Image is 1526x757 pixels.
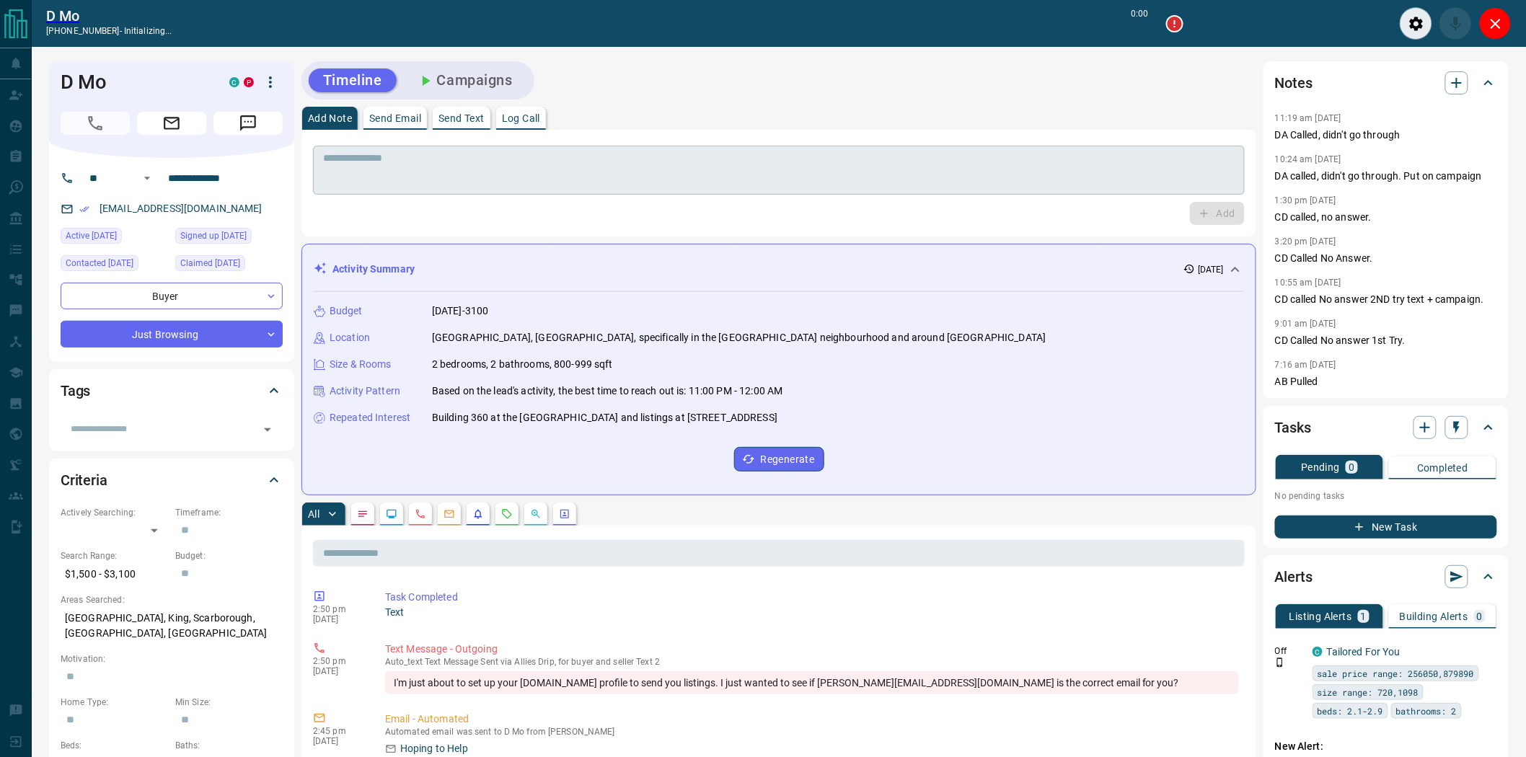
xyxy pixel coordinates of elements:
[175,696,283,709] p: Min Size:
[175,549,283,562] p: Budget:
[385,590,1239,605] p: Task Completed
[61,283,283,309] div: Buyer
[137,112,206,135] span: Email
[1275,410,1497,445] div: Tasks
[734,447,824,472] button: Regenerate
[1477,611,1483,621] p: 0
[66,229,117,243] span: Active [DATE]
[175,739,283,752] p: Baths:
[1275,128,1497,143] p: DA Called, didn't go through
[1198,263,1224,276] p: [DATE]
[1275,154,1341,164] p: 10:24 am [DATE]
[501,508,513,520] svg: Requests
[61,606,283,645] p: [GEOGRAPHIC_DATA], King, Scarborough, [GEOGRAPHIC_DATA], [GEOGRAPHIC_DATA]
[1400,7,1432,40] div: Audio Settings
[180,256,240,270] span: Claimed [DATE]
[1318,704,1383,718] span: beds: 2.1-2.9
[1275,739,1497,754] p: New Alert:
[1400,611,1468,621] p: Building Alerts
[1275,565,1313,588] h2: Alerts
[61,696,168,709] p: Home Type:
[432,357,613,372] p: 2 bedrooms, 2 bathrooms, 800-999 sqft
[1361,611,1367,621] p: 1
[313,614,363,624] p: [DATE]
[1275,278,1341,288] p: 10:55 am [DATE]
[369,113,421,123] p: Send Email
[175,228,283,248] div: Thu Jan 02 2025
[1275,360,1336,370] p: 7:16 am [DATE]
[385,657,1239,667] p: Text Message Sent via Allies Drip, for buyer and seller Text 2
[1275,485,1497,507] p: No pending tasks
[46,7,172,25] a: D Mo
[61,463,283,497] div: Criteria
[386,508,397,520] svg: Lead Browsing Activity
[309,68,397,92] button: Timeline
[357,508,369,520] svg: Notes
[61,469,107,492] h2: Criteria
[530,508,542,520] svg: Opportunities
[175,506,283,519] p: Timeframe:
[385,657,423,667] span: auto_text
[400,741,468,756] p: Hoping to Help
[438,113,485,123] p: Send Text
[313,656,363,666] p: 2:50 pm
[385,605,1239,620] p: Text
[1275,658,1285,668] svg: Push Notification Only
[1275,210,1497,225] p: CD called, no answer.
[385,642,1239,657] p: Text Message - Outgoing
[1275,645,1304,658] p: Off
[1275,251,1497,266] p: CD Called No Answer.
[472,508,484,520] svg: Listing Alerts
[1318,666,1474,681] span: sale price range: 256050,879890
[61,593,283,606] p: Areas Searched:
[61,549,168,562] p: Search Range:
[66,256,133,270] span: Contacted [DATE]
[502,113,540,123] p: Log Call
[385,727,1239,737] p: Automated email was sent to D Mo from [PERSON_NAME]
[180,229,247,243] span: Signed up [DATE]
[1275,559,1497,594] div: Alerts
[213,112,283,135] span: Message
[61,379,90,402] h2: Tags
[385,671,1239,694] div: I'm just about to set up your [DOMAIN_NAME] profile to send you listings. I just wanted to see if...
[330,304,363,319] p: Budget
[1313,647,1323,657] div: condos.ca
[1318,685,1419,699] span: size range: 720,1098
[385,712,1239,727] p: Email - Automated
[432,304,488,319] p: [DATE]-3100
[313,666,363,676] p: [DATE]
[432,384,783,399] p: Based on the lead's activity, the best time to reach out is: 11:00 PM - 12:00 AM
[330,357,392,372] p: Size & Rooms
[79,204,89,214] svg: Email Verified
[1275,333,1497,348] p: CD Called No answer 1st Try.
[402,68,527,92] button: Campaigns
[1275,292,1497,307] p: CD called No answer 2ND try text + campaign.
[61,506,168,519] p: Actively Searching:
[1275,169,1497,184] p: DA called, didn't go through. Put on campaign
[61,112,130,135] span: Call
[61,228,168,248] div: Sat Aug 09 2025
[1275,374,1497,389] p: AB Pulled
[1275,236,1336,247] p: 3:20 pm [DATE]
[1275,66,1497,100] div: Notes
[1275,515,1497,539] button: New Task
[1479,7,1512,40] div: Close
[61,373,283,408] div: Tags
[124,26,172,36] span: initializing...
[100,203,263,214] a: [EMAIL_ADDRESS][DOMAIN_NAME]
[1396,704,1457,718] span: bathrooms: 2
[138,169,156,187] button: Open
[61,562,168,586] p: $1,500 - $3,100
[61,739,168,752] p: Beds:
[1439,7,1472,40] div: Mute
[332,262,415,277] p: Activity Summary
[313,726,363,736] p: 2:45 pm
[1275,319,1336,329] p: 9:01 am [DATE]
[1275,195,1336,205] p: 1:30 pm [DATE]
[432,330,1046,345] p: [GEOGRAPHIC_DATA], [GEOGRAPHIC_DATA], specifically in the [GEOGRAPHIC_DATA] neighbourhood and aro...
[1289,611,1352,621] p: Listing Alerts
[415,508,426,520] svg: Calls
[314,256,1244,283] div: Activity Summary[DATE]
[257,420,278,440] button: Open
